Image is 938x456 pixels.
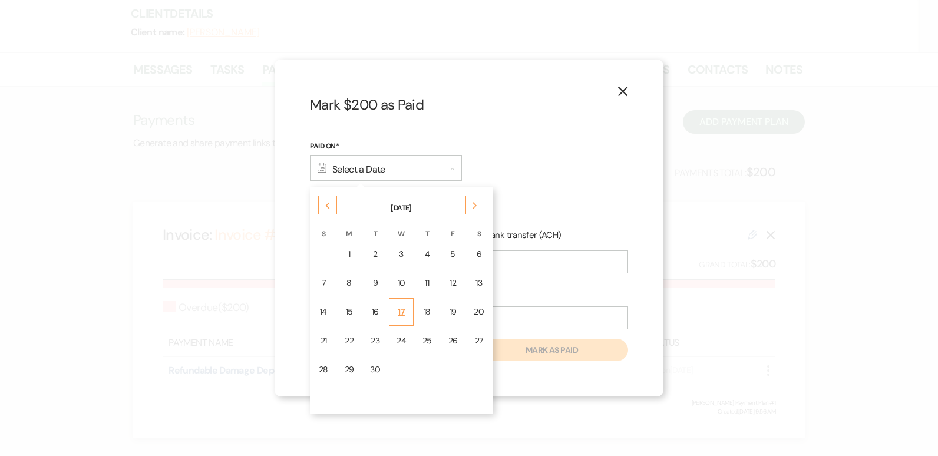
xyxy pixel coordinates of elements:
[441,214,465,239] th: F
[370,277,380,289] div: 9
[397,306,406,318] div: 17
[319,364,328,376] div: 28
[397,248,406,260] div: 3
[311,214,336,239] th: S
[311,189,491,213] th: [DATE]
[475,339,628,361] button: Mark as paid
[474,335,484,347] div: 27
[397,277,406,289] div: 10
[422,248,432,260] div: 4
[370,335,380,347] div: 23
[474,277,484,289] div: 13
[422,277,432,289] div: 11
[345,248,354,260] div: 1
[474,248,484,260] div: 6
[310,95,628,115] h2: Mark $200 as Paid
[345,364,354,376] div: 29
[345,335,354,347] div: 22
[337,214,362,239] th: M
[319,277,328,289] div: 7
[319,335,328,347] div: 21
[422,335,432,347] div: 25
[319,306,328,318] div: 14
[310,140,462,153] label: Paid On*
[448,306,458,318] div: 19
[370,364,380,376] div: 30
[466,214,491,239] th: S
[474,306,484,318] div: 20
[362,214,388,239] th: T
[345,306,354,318] div: 15
[370,248,380,260] div: 2
[345,277,354,289] div: 8
[310,155,462,181] div: Select a Date
[445,227,562,243] label: Online bank transfer (ACH)
[422,306,432,318] div: 18
[389,214,414,239] th: W
[448,335,458,347] div: 26
[397,335,406,347] div: 24
[448,248,458,260] div: 5
[415,214,440,239] th: T
[370,306,380,318] div: 16
[448,277,458,289] div: 12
